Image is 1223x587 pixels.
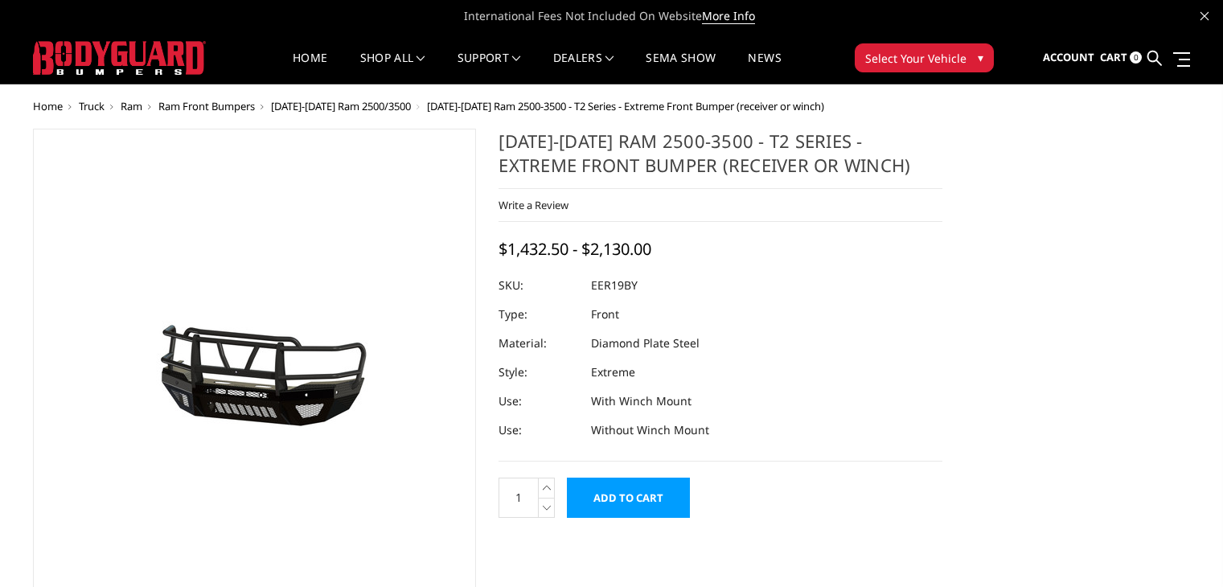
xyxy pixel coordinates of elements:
[646,52,716,84] a: SEMA Show
[499,129,942,189] h1: [DATE]-[DATE] Ram 2500-3500 - T2 Series - Extreme Front Bumper (receiver or winch)
[978,49,983,66] span: ▾
[121,99,142,113] a: Ram
[33,99,63,113] a: Home
[1100,50,1127,64] span: Cart
[293,52,327,84] a: Home
[1043,36,1094,80] a: Account
[855,43,994,72] button: Select Your Vehicle
[865,50,966,67] span: Select Your Vehicle
[271,99,411,113] a: [DATE]-[DATE] Ram 2500/3500
[591,300,619,329] dd: Front
[591,358,635,387] dd: Extreme
[79,99,105,113] a: Truck
[748,52,781,84] a: News
[567,478,690,518] input: Add to Cart
[33,41,206,75] img: BODYGUARD BUMPERS
[458,52,521,84] a: Support
[427,99,824,113] span: [DATE]-[DATE] Ram 2500-3500 - T2 Series - Extreme Front Bumper (receiver or winch)
[591,329,700,358] dd: Diamond Plate Steel
[1130,51,1142,64] span: 0
[499,329,579,358] dt: Material:
[499,416,579,445] dt: Use:
[499,271,579,300] dt: SKU:
[702,8,755,24] a: More Info
[499,198,568,212] a: Write a Review
[1100,36,1142,80] a: Cart 0
[591,387,692,416] dd: With Winch Mount
[591,271,638,300] dd: EER19BY
[53,276,455,464] img: 2019-2025 Ram 2500-3500 - T2 Series - Extreme Front Bumper (receiver or winch)
[499,387,579,416] dt: Use:
[360,52,425,84] a: shop all
[499,358,579,387] dt: Style:
[1043,50,1094,64] span: Account
[158,99,255,113] a: Ram Front Bumpers
[499,238,651,260] span: $1,432.50 - $2,130.00
[591,416,709,445] dd: Without Winch Mount
[499,300,579,329] dt: Type:
[553,52,614,84] a: Dealers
